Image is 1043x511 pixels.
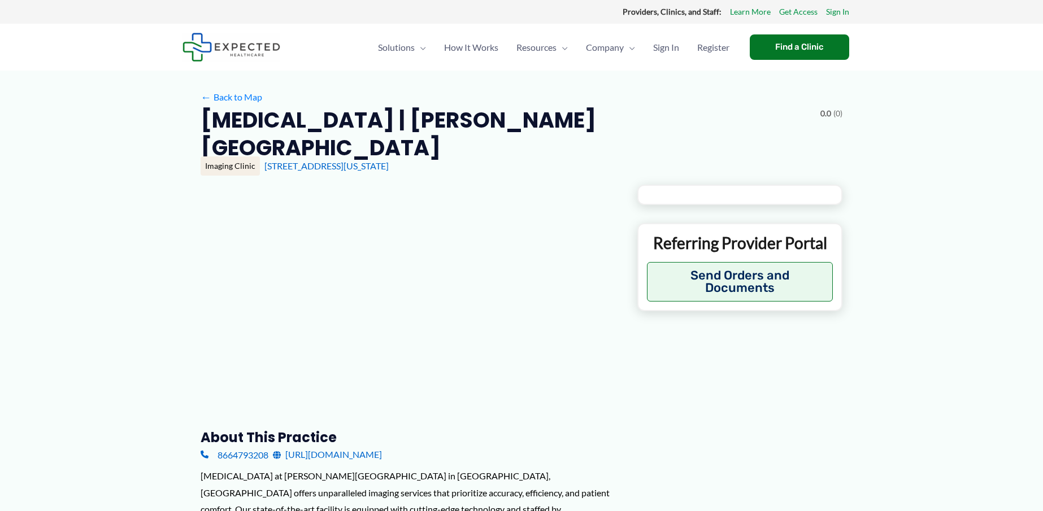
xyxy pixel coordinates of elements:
span: How It Works [444,28,498,67]
h3: About this practice [201,429,619,446]
a: Sign In [826,5,849,19]
span: Solutions [378,28,415,67]
a: SolutionsMenu Toggle [369,28,435,67]
span: Resources [516,28,557,67]
a: ←Back to Map [201,89,262,106]
span: (0) [833,106,842,121]
nav: Primary Site Navigation [369,28,738,67]
span: Register [697,28,729,67]
span: 0.0 [820,106,831,121]
a: Learn More [730,5,771,19]
img: Expected Healthcare Logo - side, dark font, small [182,33,280,62]
span: ← [201,91,211,102]
a: CompanyMenu Toggle [577,28,644,67]
span: Menu Toggle [624,28,635,67]
a: 8664793208 [201,446,268,463]
a: [STREET_ADDRESS][US_STATE] [264,160,389,171]
a: How It Works [435,28,507,67]
a: [URL][DOMAIN_NAME] [273,446,382,463]
a: Sign In [644,28,688,67]
a: ResourcesMenu Toggle [507,28,577,67]
span: Sign In [653,28,679,67]
a: Register [688,28,738,67]
span: Menu Toggle [557,28,568,67]
h2: [MEDICAL_DATA] | [PERSON_NAME][GEOGRAPHIC_DATA] [201,106,811,162]
span: Company [586,28,624,67]
button: Send Orders and Documents [647,262,833,302]
span: Menu Toggle [415,28,426,67]
a: Get Access [779,5,818,19]
div: Imaging Clinic [201,156,260,176]
p: Referring Provider Portal [647,233,833,253]
a: Find a Clinic [750,34,849,60]
strong: Providers, Clinics, and Staff: [623,7,722,16]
